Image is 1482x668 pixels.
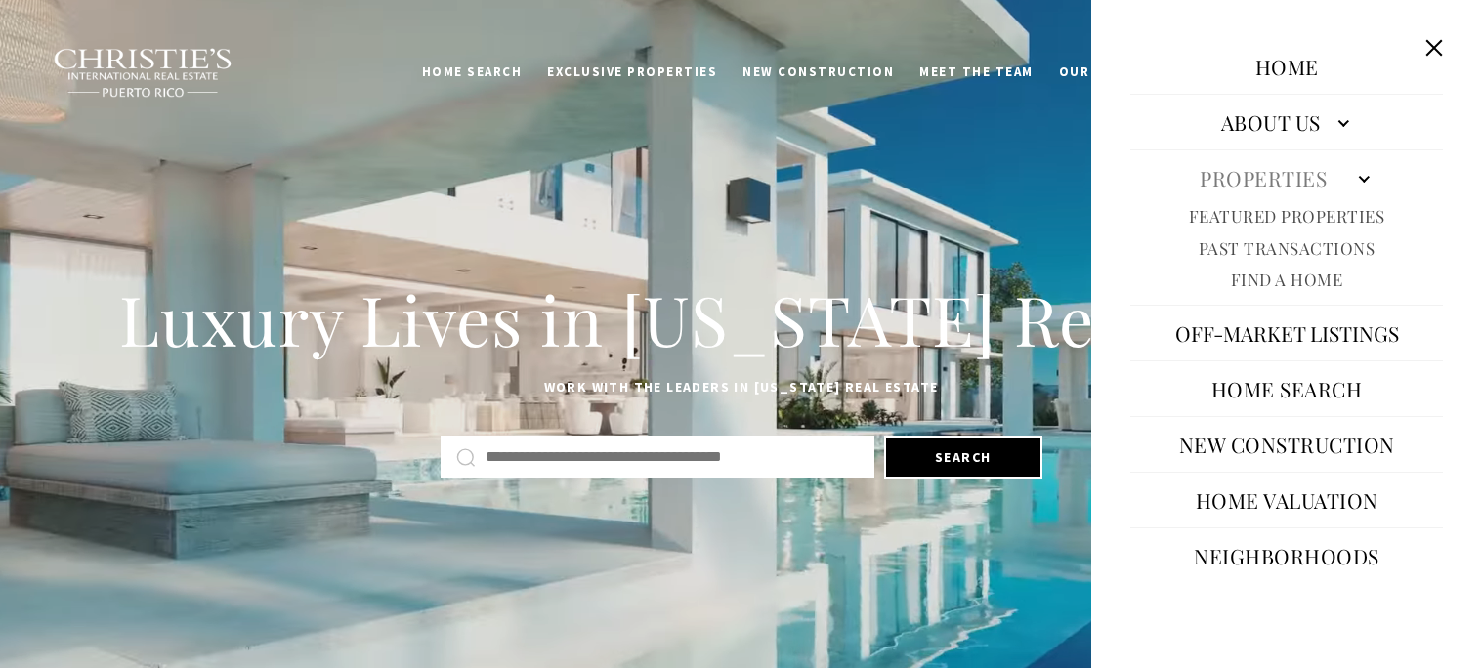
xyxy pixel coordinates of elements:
a: Home Valuation [1186,477,1388,523]
button: Search [884,436,1042,479]
a: Home [1246,43,1329,90]
a: Home Search [1202,365,1373,412]
h1: Luxury Lives in [US_STATE] Real Estate [106,276,1376,362]
a: About Us [1130,99,1443,146]
img: ac2afc0f-b966-43d0-ba7c-ef51505f4d54.jpg [12,12,57,57]
a: Home Search [409,54,535,91]
span: Our Advantage [1059,63,1176,80]
a: New Construction [730,54,907,91]
a: Meet the Team [907,54,1046,91]
a: Properties [1130,154,1443,201]
a: Neighborhoods [1184,532,1389,579]
a: Exclusive Properties [534,54,730,91]
a: Find A Home [1231,269,1343,291]
input: Search by Address, City, or Neighborhood [486,444,859,470]
span: Exclusive Properties [547,63,717,80]
button: Off-Market Listings [1165,310,1409,356]
a: Past Transactions [1199,237,1376,260]
a: New Construction [1169,421,1405,468]
span: New Construction [742,63,894,80]
a: Featured Properties [1189,205,1385,228]
p: Work with the leaders in [US_STATE] Real Estate [106,376,1376,399]
a: Our Advantage [1046,54,1189,91]
img: Christie's International Real Estate black text logo [53,48,234,99]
